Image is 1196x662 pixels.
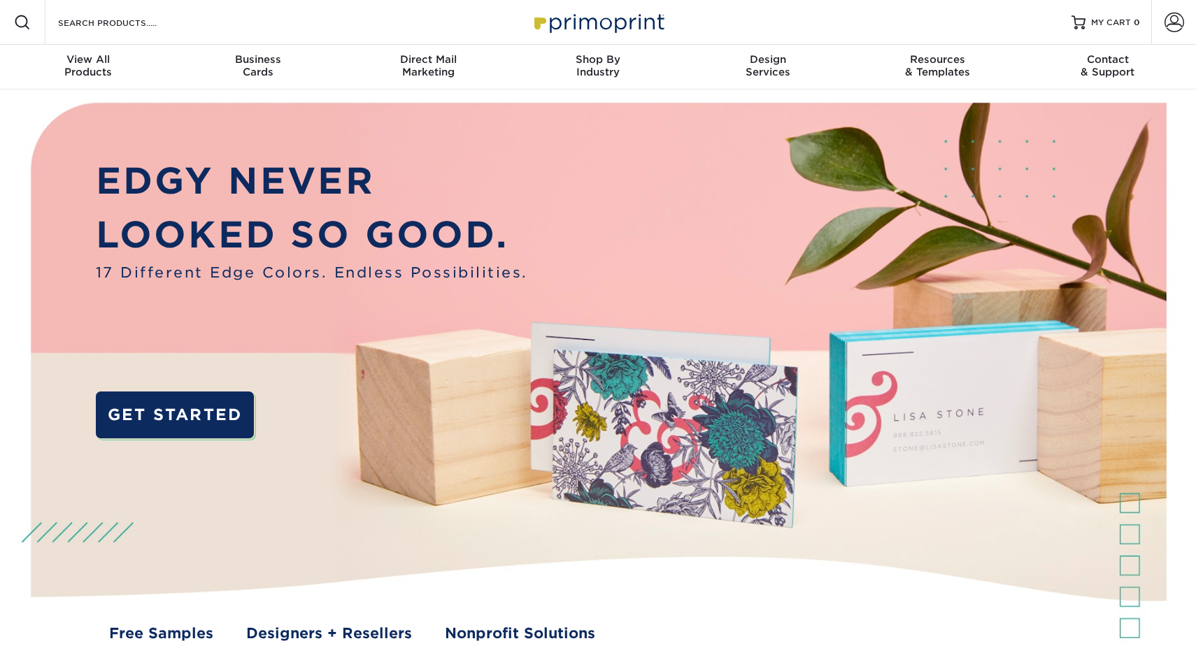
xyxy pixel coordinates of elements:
[343,53,513,66] span: Direct Mail
[853,53,1023,78] div: & Templates
[683,53,853,66] span: Design
[853,53,1023,66] span: Resources
[173,53,343,78] div: Cards
[3,45,173,89] a: View AllProducts
[96,262,528,284] span: 17 Different Edge Colors. Endless Possibilities.
[96,154,528,208] p: EDGY NEVER
[445,623,595,645] a: Nonprofit Solutions
[513,53,683,66] span: Shop By
[513,53,683,78] div: Industry
[96,208,528,262] p: LOOKED SO GOOD.
[96,391,255,439] a: GET STARTED
[343,45,513,89] a: Direct MailMarketing
[853,45,1023,89] a: Resources& Templates
[513,45,683,89] a: Shop ByIndustry
[1091,17,1131,29] span: MY CART
[3,53,173,78] div: Products
[173,45,343,89] a: BusinessCards
[1134,17,1140,27] span: 0
[683,45,853,89] a: DesignServices
[528,7,668,37] img: Primoprint
[57,14,193,31] input: SEARCH PRODUCTS.....
[1023,45,1193,89] a: Contact& Support
[246,623,412,645] a: Designers + Resellers
[109,623,213,645] a: Free Samples
[173,53,343,66] span: Business
[343,53,513,78] div: Marketing
[3,53,173,66] span: View All
[1023,53,1193,78] div: & Support
[1023,53,1193,66] span: Contact
[683,53,853,78] div: Services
